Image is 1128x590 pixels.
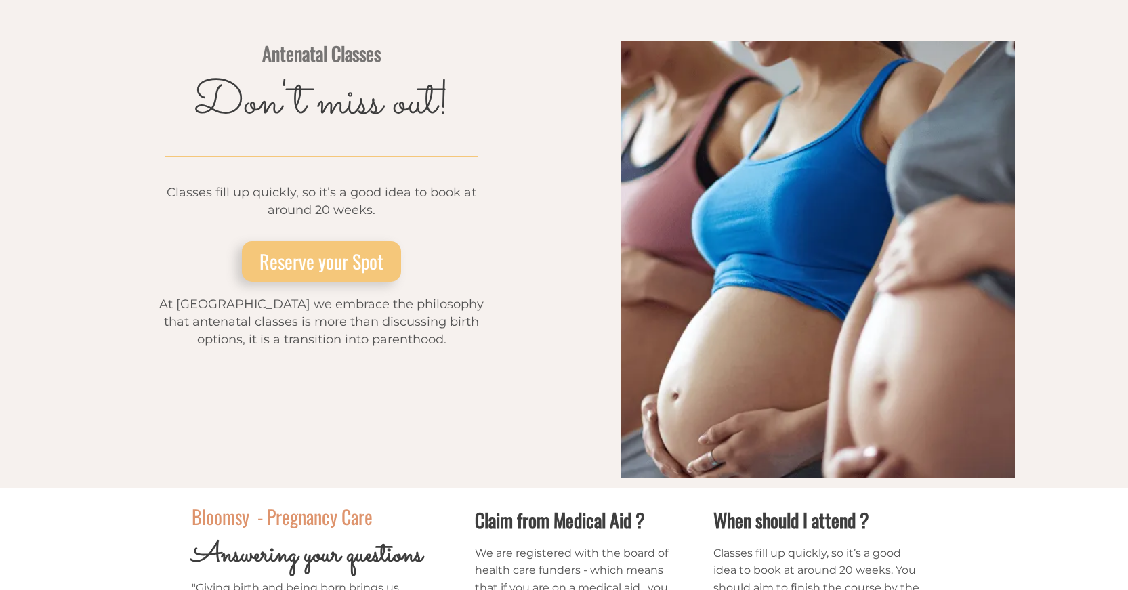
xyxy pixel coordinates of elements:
[113,79,530,128] h1: Don't miss out!
[159,297,484,346] span: At [GEOGRAPHIC_DATA] we embrace the philosophy that antenatal classes is more than discussing bir...
[259,247,383,275] span: Reserve your Spot
[242,241,401,282] a: Reserve your Spot
[262,39,381,67] span: Antenatal Classes
[713,506,869,534] span: When should I attend ?
[192,503,373,530] span: Bloomsy - Pregnancy Care
[620,41,1016,478] img: Pregnant women
[192,534,423,576] span: Answering your questions
[167,185,476,217] span: Classes fill up quickly, so it’s a good idea to book at around 20 weeks.
[475,506,645,534] span: Claim from Medical Aid ?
